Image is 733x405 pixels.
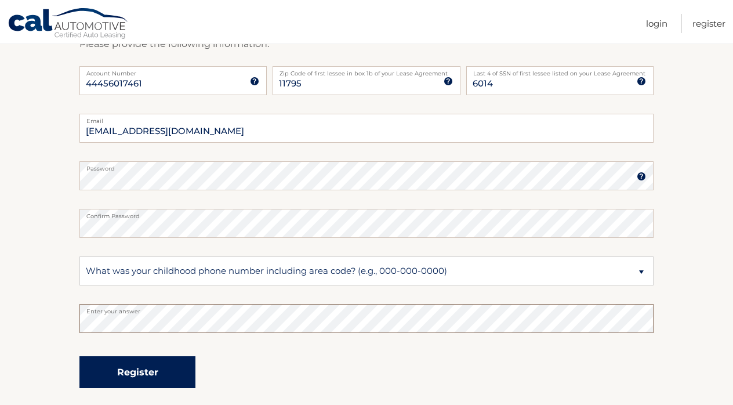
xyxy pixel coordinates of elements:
[79,209,654,218] label: Confirm Password
[79,66,267,95] input: Account Number
[79,114,654,143] input: Email
[466,66,654,95] input: SSN or EIN (last 4 digits only)
[646,14,667,33] a: Login
[637,172,646,181] img: tooltip.svg
[692,14,725,33] a: Register
[79,356,195,388] button: Register
[637,77,646,86] img: tooltip.svg
[250,77,259,86] img: tooltip.svg
[273,66,460,75] label: Zip Code of first lessee in box 1b of your Lease Agreement
[466,66,654,75] label: Last 4 of SSN of first lessee listed on your Lease Agreement
[79,161,654,171] label: Password
[79,304,654,313] label: Enter your answer
[273,66,460,95] input: Zip Code
[79,36,654,52] p: Please provide the following information.
[79,114,654,123] label: Email
[8,8,129,41] a: Cal Automotive
[79,66,267,75] label: Account Number
[444,77,453,86] img: tooltip.svg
